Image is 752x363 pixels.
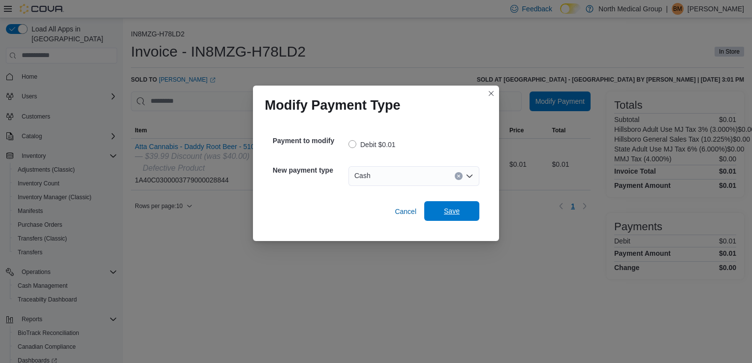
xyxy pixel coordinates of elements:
[348,139,396,151] label: Debit $0.01
[424,201,479,221] button: Save
[444,206,460,216] span: Save
[273,131,346,151] h5: Payment to modify
[455,172,463,180] button: Clear input
[391,202,420,221] button: Cancel
[375,170,376,182] input: Accessible screen reader label
[273,160,346,180] h5: New payment type
[485,88,497,99] button: Closes this modal window
[354,170,371,181] span: Cash
[466,172,473,180] button: Open list of options
[265,97,401,113] h1: Modify Payment Type
[395,207,416,216] span: Cancel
